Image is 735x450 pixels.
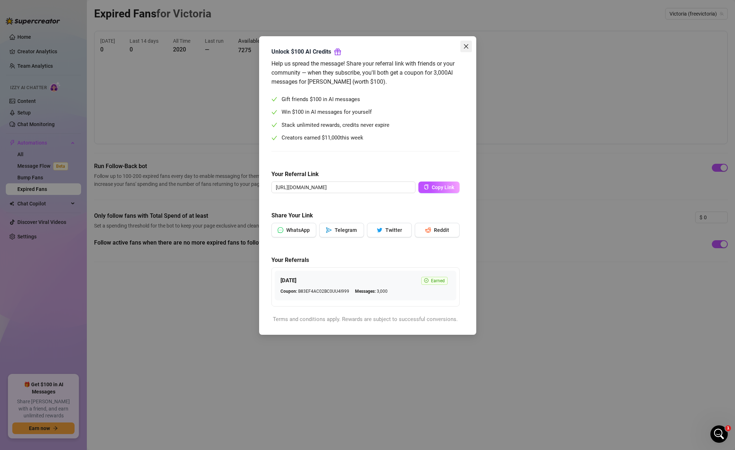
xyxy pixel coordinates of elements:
span: close [463,43,469,49]
button: Copy Link [418,182,460,193]
span: Earned [431,278,445,283]
button: Emoji picker [11,237,17,243]
span: check [271,109,277,115]
p: Active 10h ago [35,9,70,16]
span: 3,000 [355,288,388,295]
span: check [271,96,277,102]
h5: Your Referral Link [271,170,460,179]
img: Profile image for Ella [15,51,26,62]
span: copy [424,184,429,189]
button: Upload attachment [34,237,40,243]
span: 1 [725,425,731,431]
div: Help us spread the message! Share your referral link with friends or your community — when they s... [271,59,460,86]
h5: Share Your Link [271,211,460,220]
span: [PERSON_NAME] [32,54,71,59]
button: twitterTwitter [367,223,412,237]
span: check [271,135,277,141]
span: message [278,227,283,233]
span: Stack unlimited rewards, credits never expire [282,121,389,130]
strong: Messages: [355,289,376,294]
iframe: Intercom live chat [710,425,728,443]
button: Close [460,41,472,52]
button: Send a message… [124,234,136,246]
button: messageWhatsApp [271,223,316,237]
span: WhatsApp [286,227,310,233]
span: gift [334,48,341,55]
span: Gift friends $100 in AI messages [282,95,360,104]
button: sendTelegram [319,223,364,237]
span: Close [460,43,472,49]
span: check-circle [424,278,428,283]
div: Terms and conditions apply. Rewards are subject to successful conversions. [271,315,460,324]
button: Start recording [46,237,52,243]
button: Gif picker [23,237,29,243]
div: Profile image for Ella[PERSON_NAME]from 🌟 SupercreatorHi [PERSON_NAME],Welcome to Supercreator! S... [6,42,139,108]
span: send [326,227,332,233]
img: Profile image for Ella [21,4,32,16]
strong: [DATE] [280,277,296,284]
span: Copy Link [432,184,454,190]
span: Creators earned $ this week [282,134,363,142]
span: Telegram [335,227,357,233]
strong: Coupon: [280,289,297,294]
div: Hi [PERSON_NAME], Welcome to Supercreator! Since you joined through a friend’s referral, Here’s y... [15,68,130,175]
span: check [271,122,277,128]
span: reddit [425,227,431,233]
textarea: Message… [6,222,139,234]
span: Win $100 in AI messages for yourself [282,108,372,117]
div: Close [127,3,140,16]
h1: [PERSON_NAME] [35,4,82,9]
h5: Your Referrals [271,256,460,264]
span: Reddit [434,227,449,233]
span: Twitter [385,227,402,233]
div: Ella says… [6,42,139,116]
strong: Unlock $100 AI Credits [271,48,331,55]
button: Home [113,3,127,17]
button: redditReddit [415,223,460,237]
span: from 🌟 Supercreator [71,54,122,59]
span: twitter [377,227,383,233]
span: B83EF4AC02BC0UU4I999 [280,288,349,295]
button: go back [5,3,18,17]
